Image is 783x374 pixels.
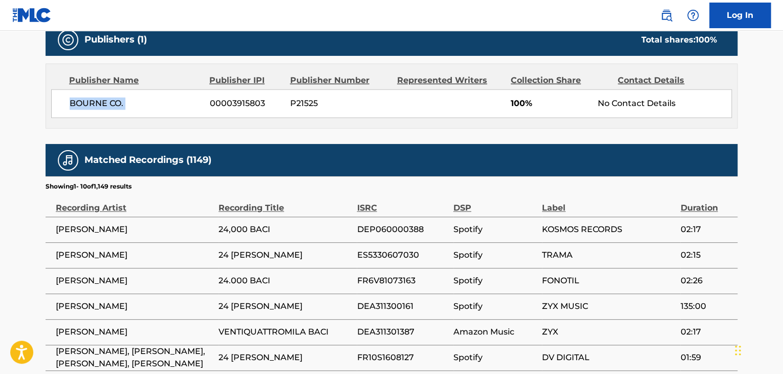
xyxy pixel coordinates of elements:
[219,300,352,313] span: 24 [PERSON_NAME]
[219,191,352,214] div: Recording Title
[680,300,732,313] span: 135:00
[511,97,590,110] span: 100%
[219,326,352,338] span: VENTIQUATTROMILA BACI
[84,154,211,166] h5: Matched Recordings (1149)
[687,9,699,22] img: help
[70,97,202,110] span: BOURNE CO.
[357,275,448,287] span: FR6V81073163
[210,97,282,110] span: 00003915803
[511,74,610,87] div: Collection Share
[453,249,537,261] span: Spotify
[680,326,732,338] span: 02:17
[69,74,202,87] div: Publisher Name
[46,182,132,191] p: Showing 1 - 10 of 1,149 results
[357,326,448,338] span: DEA311301387
[542,191,675,214] div: Label
[453,223,537,236] span: Spotify
[542,223,675,236] span: KOSMOS RECORDS
[656,5,677,26] a: Public Search
[453,300,537,313] span: Spotify
[357,300,448,313] span: DEA311300161
[209,74,282,87] div: Publisher IPI
[219,223,352,236] span: 24,000 BACI
[290,74,389,87] div: Publisher Number
[357,249,448,261] span: ES5330607030
[62,154,74,167] img: Matched Recordings
[709,3,771,28] a: Log In
[290,97,389,110] span: P21525
[695,35,717,45] span: 100 %
[453,191,537,214] div: DSP
[357,351,448,364] span: FR10S1608127
[219,351,352,364] span: 24 [PERSON_NAME]
[56,223,213,236] span: [PERSON_NAME]
[542,300,675,313] span: ZYX MUSIC
[598,97,731,110] div: No Contact Details
[56,326,213,338] span: [PERSON_NAME]
[680,223,732,236] span: 02:17
[56,345,213,370] span: [PERSON_NAME], [PERSON_NAME], [PERSON_NAME], [PERSON_NAME]
[453,275,537,287] span: Spotify
[542,275,675,287] span: FONOTIL
[219,249,352,261] span: 24 [PERSON_NAME]
[357,223,448,236] span: DEP060000388
[357,191,448,214] div: ISRC
[56,300,213,313] span: [PERSON_NAME]
[660,9,672,22] img: search
[618,74,717,87] div: Contact Details
[732,325,783,374] iframe: Chat Widget
[680,191,732,214] div: Duration
[453,351,537,364] span: Spotify
[56,275,213,287] span: [PERSON_NAME]
[12,8,52,23] img: MLC Logo
[56,191,213,214] div: Recording Artist
[542,249,675,261] span: TRAMA
[680,275,732,287] span: 02:26
[641,34,717,46] div: Total shares:
[397,74,503,87] div: Represented Writers
[56,249,213,261] span: [PERSON_NAME]
[62,34,74,46] img: Publishers
[542,351,675,364] span: DV DIGITAL
[542,326,675,338] span: ZYX
[219,275,352,287] span: 24.000 BACI
[735,335,741,366] div: Drag
[680,249,732,261] span: 02:15
[680,351,732,364] span: 01:59
[453,326,537,338] span: Amazon Music
[683,5,703,26] div: Help
[84,34,147,46] h5: Publishers (1)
